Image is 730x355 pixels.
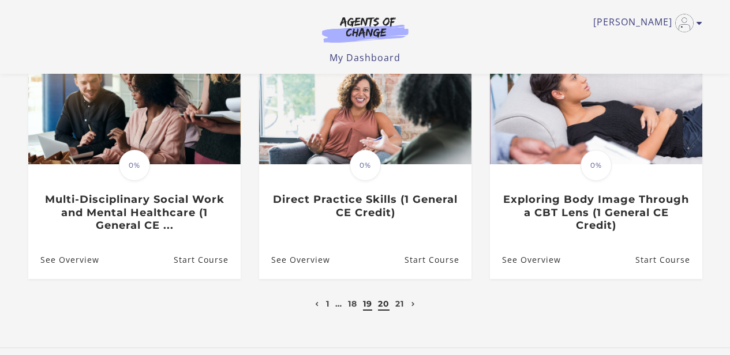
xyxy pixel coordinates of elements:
[350,150,381,181] span: 0%
[326,299,330,309] a: 1
[409,299,418,309] a: Next page
[378,299,390,309] a: 20
[348,299,357,309] a: 18
[635,241,702,278] a: Exploring Body Image Through a CBT Lens (1 General CE Credit): Resume Course
[404,241,471,278] a: Direct Practice Skills (1 General CE Credit): Resume Course
[28,241,99,278] a: Multi-Disciplinary Social Work and Mental Healthcare (1 General CE ...: See Overview
[330,51,400,64] a: My Dashboard
[259,241,330,278] a: Direct Practice Skills (1 General CE Credit): See Overview
[502,193,690,232] h3: Exploring Body Image Through a CBT Lens (1 General CE Credit)
[271,193,459,219] h3: Direct Practice Skills (1 General CE Credit)
[335,299,342,309] a: …
[310,16,421,43] img: Agents of Change Logo
[119,150,150,181] span: 0%
[363,299,372,309] a: 19
[490,241,561,278] a: Exploring Body Image Through a CBT Lens (1 General CE Credit): See Overview
[173,241,240,278] a: Multi-Disciplinary Social Work and Mental Healthcare (1 General CE ...: Resume Course
[395,299,404,309] a: 21
[312,299,322,309] a: Previous page
[40,193,228,232] h3: Multi-Disciplinary Social Work and Mental Healthcare (1 General CE ...
[581,150,612,181] span: 0%
[593,14,697,32] a: Toggle menu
